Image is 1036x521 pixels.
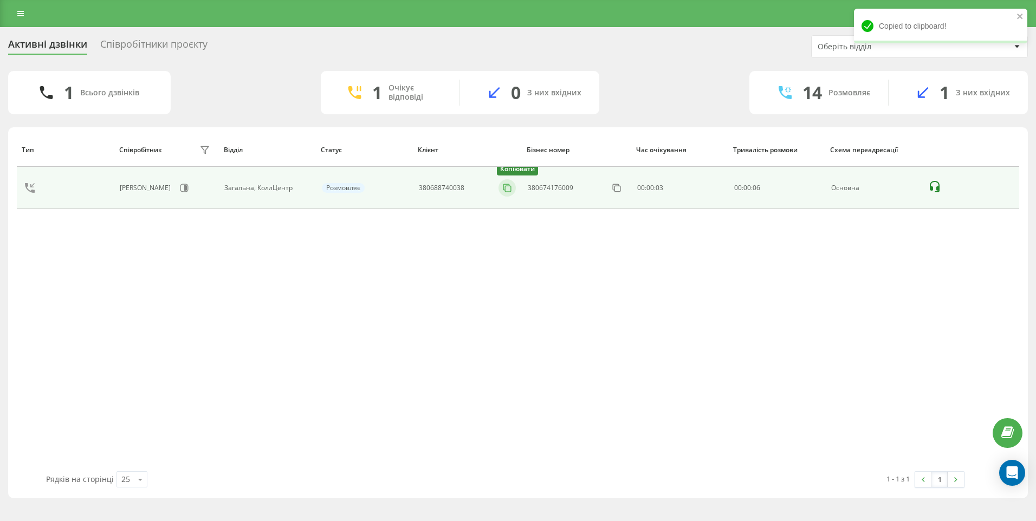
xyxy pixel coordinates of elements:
div: 1 [940,82,949,103]
button: close [1016,12,1024,22]
div: Схема переадресації [830,146,917,154]
div: 380688740038 [419,184,464,192]
a: 1 [931,472,948,487]
div: Основна [831,184,916,192]
div: Загальна, КоллЦентр [224,184,309,192]
div: Тип [22,146,108,154]
div: Відділ [224,146,310,154]
div: Очікує відповіді [388,83,443,102]
div: 1 - 1 з 1 [886,473,910,484]
div: Співробітник [119,146,162,154]
div: Copied to clipboard! [854,9,1027,43]
div: 0 [511,82,521,103]
div: Бізнес номер [527,146,626,154]
div: Всього дзвінків [80,88,139,97]
div: Час очікування [636,146,723,154]
div: : : [734,184,760,192]
div: 00:00:03 [637,184,722,192]
span: 06 [753,183,760,192]
div: Тривалість розмови [733,146,820,154]
div: Оберіть відділ [818,42,947,51]
div: [PERSON_NAME] [120,184,173,192]
div: Open Intercom Messenger [999,460,1025,486]
div: Розмовляє [322,183,365,193]
div: 1 [64,82,74,103]
div: Співробітники проєкту [100,38,208,55]
div: З них вхідних [956,88,1010,97]
div: 25 [121,474,130,485]
div: 1 [372,82,382,103]
span: 00 [734,183,742,192]
div: Розмовляє [828,88,870,97]
div: 14 [802,82,822,103]
div: Копіювати [497,163,538,175]
div: Активні дзвінки [8,38,87,55]
div: Клієнт [418,146,517,154]
span: Рядків на сторінці [46,474,114,484]
div: Статус [321,146,407,154]
span: 00 [743,183,751,192]
div: 380674176009 [528,184,573,192]
div: З них вхідних [527,88,581,97]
